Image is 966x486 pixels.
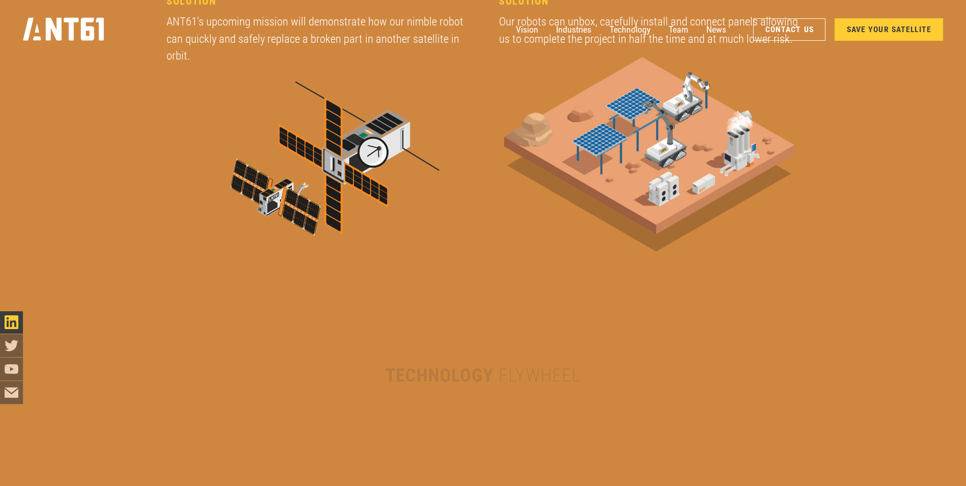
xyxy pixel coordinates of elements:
a: Contact Us [753,18,825,40]
a: home [23,14,104,45]
a: SAVE YOUR SATELLITE [835,18,943,40]
a: News [706,18,726,41]
a: Industries [556,18,591,41]
a: Technology [610,18,650,41]
a: Team [669,18,688,41]
a: Vision [516,18,538,41]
